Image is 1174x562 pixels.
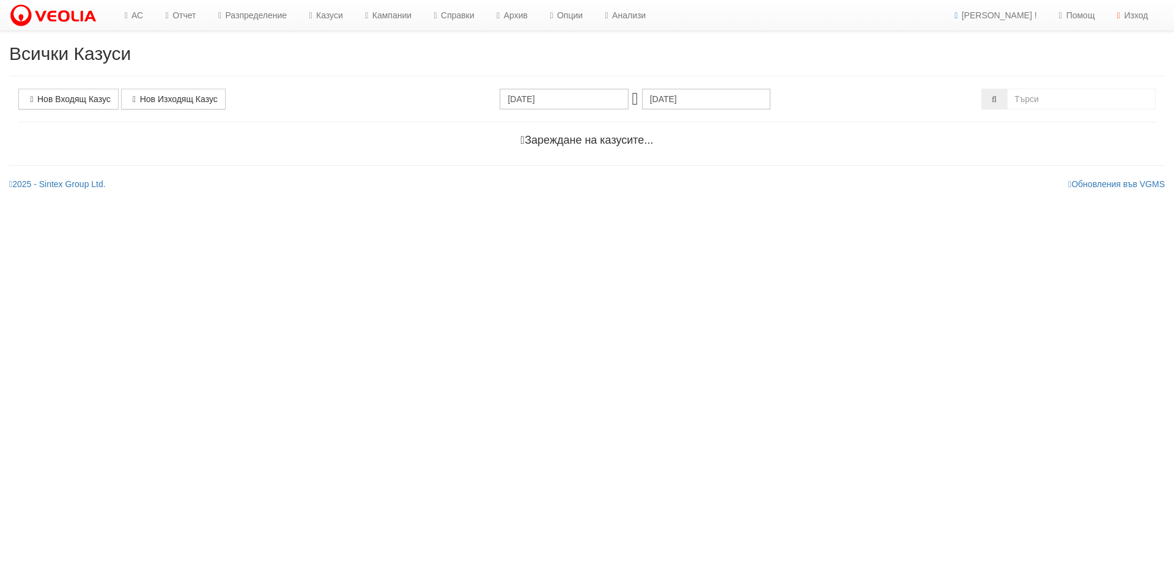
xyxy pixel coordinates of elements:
[1007,89,1156,109] input: Търсене по Идентификатор, Бл/Вх/Ап, Тип, Описание, Моб. Номер, Имейл, Файл, Коментар,
[9,43,1165,64] h2: Всички Казуси
[121,89,226,109] a: Нов Изходящ Казус
[18,89,119,109] a: Нов Входящ Казус
[9,3,102,29] img: VeoliaLogo.png
[1068,179,1165,189] a: Обновления във VGMS
[9,179,106,189] a: 2025 - Sintex Group Ltd.
[18,135,1156,147] h4: Зареждане на казусите...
